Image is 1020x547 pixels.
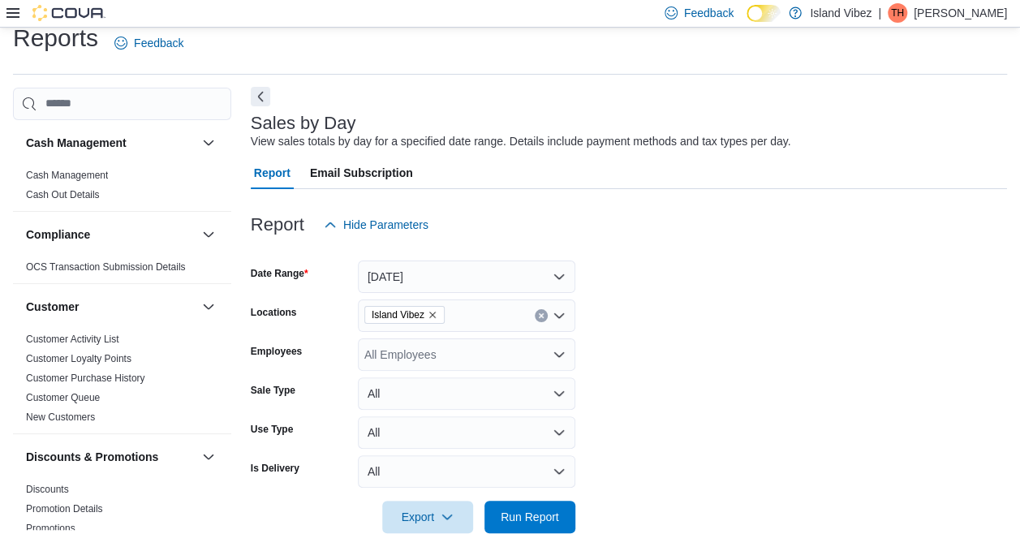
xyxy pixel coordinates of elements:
[199,447,218,467] button: Discounts & Promotions
[13,257,231,283] div: Compliance
[26,299,196,315] button: Customer
[26,169,108,182] span: Cash Management
[26,483,69,496] span: Discounts
[251,215,304,235] h3: Report
[358,455,575,488] button: All
[26,135,127,151] h3: Cash Management
[372,307,424,323] span: Island Vibez
[199,297,218,317] button: Customer
[26,523,75,534] a: Promotions
[428,310,437,320] button: Remove Island Vibez from selection in this group
[251,306,297,319] label: Locations
[13,166,231,211] div: Cash Management
[26,170,108,181] a: Cash Management
[382,501,473,533] button: Export
[26,333,119,346] span: Customer Activity List
[914,3,1007,23] p: [PERSON_NAME]
[26,502,103,515] span: Promotion Details
[26,411,95,423] a: New Customers
[810,3,872,23] p: Island Vibez
[343,217,428,233] span: Hide Parameters
[26,484,69,495] a: Discounts
[251,87,270,106] button: Next
[747,5,781,22] input: Dark Mode
[26,261,186,273] a: OCS Transaction Submission Details
[26,135,196,151] button: Cash Management
[26,299,79,315] h3: Customer
[108,27,190,59] a: Feedback
[251,462,299,475] label: Is Delivery
[26,353,131,364] a: Customer Loyalty Points
[251,423,293,436] label: Use Type
[26,391,100,404] span: Customer Queue
[501,509,559,525] span: Run Report
[553,309,566,322] button: Open list of options
[251,267,308,280] label: Date Range
[26,334,119,345] a: Customer Activity List
[26,188,100,201] span: Cash Out Details
[26,372,145,385] span: Customer Purchase History
[26,449,196,465] button: Discounts & Promotions
[553,348,566,361] button: Open list of options
[26,503,103,515] a: Promotion Details
[310,157,413,189] span: Email Subscription
[891,3,904,23] span: TH
[26,261,186,273] span: OCS Transaction Submission Details
[26,373,145,384] a: Customer Purchase History
[364,306,445,324] span: Island Vibez
[32,5,105,21] img: Cova
[26,226,90,243] h3: Compliance
[888,3,907,23] div: Terrell Henderson
[13,329,231,433] div: Customer
[535,309,548,322] button: Clear input
[13,22,98,54] h1: Reports
[199,133,218,153] button: Cash Management
[251,384,295,397] label: Sale Type
[13,480,231,545] div: Discounts & Promotions
[484,501,575,533] button: Run Report
[392,501,463,533] span: Export
[358,416,575,449] button: All
[251,345,302,358] label: Employees
[317,209,435,241] button: Hide Parameters
[251,114,356,133] h3: Sales by Day
[251,133,791,150] div: View sales totals by day for a specified date range. Details include payment methods and tax type...
[199,225,218,244] button: Compliance
[26,352,131,365] span: Customer Loyalty Points
[26,411,95,424] span: New Customers
[254,157,291,189] span: Report
[26,392,100,403] a: Customer Queue
[134,35,183,51] span: Feedback
[26,226,196,243] button: Compliance
[684,5,734,21] span: Feedback
[358,261,575,293] button: [DATE]
[26,522,75,535] span: Promotions
[26,449,158,465] h3: Discounts & Promotions
[878,3,881,23] p: |
[358,377,575,410] button: All
[26,189,100,200] a: Cash Out Details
